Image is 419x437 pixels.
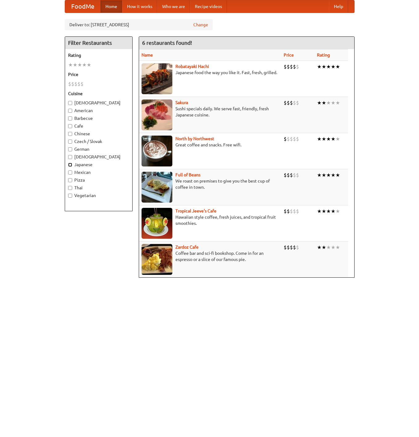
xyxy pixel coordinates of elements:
input: Thai [68,186,72,190]
li: ★ [322,172,326,179]
h5: Price [68,71,129,78]
li: $ [290,208,293,215]
label: Vegetarian [68,192,129,199]
li: ★ [331,244,335,251]
p: Japanese food the way you like it. Fast, fresh, grilled. [142,69,279,76]
li: ★ [335,136,340,142]
img: jeeves.jpg [142,208,172,239]
img: north.jpg [142,136,172,166]
li: ★ [73,61,77,68]
li: $ [293,63,296,70]
a: Name [142,53,153,57]
li: ★ [322,208,326,215]
li: ★ [77,61,82,68]
p: We roast on premises to give you the best cup of coffee in town. [142,178,279,190]
li: $ [290,136,293,142]
li: $ [293,244,296,251]
li: $ [284,244,287,251]
li: ★ [331,99,335,106]
li: ★ [68,61,73,68]
img: beans.jpg [142,172,172,203]
ng-pluralize: 6 restaurants found! [142,40,192,46]
label: [DEMOGRAPHIC_DATA] [68,100,129,106]
input: Pizza [68,178,72,182]
li: $ [287,99,290,106]
label: [DEMOGRAPHIC_DATA] [68,154,129,160]
li: ★ [322,99,326,106]
li: $ [287,172,290,179]
li: ★ [326,136,331,142]
input: Barbecue [68,116,72,120]
li: ★ [331,208,335,215]
input: Czech / Slovak [68,140,72,144]
label: German [68,146,129,152]
li: ★ [317,244,322,251]
li: ★ [317,99,322,106]
div: Deliver to: [STREET_ADDRESS] [65,19,213,30]
li: ★ [317,172,322,179]
a: FoodMe [65,0,101,13]
li: ★ [331,136,335,142]
li: $ [293,172,296,179]
li: ★ [335,208,340,215]
li: ★ [317,63,322,70]
b: North by Northwest [175,136,214,141]
input: German [68,147,72,151]
a: Help [329,0,348,13]
li: ★ [326,244,331,251]
label: Pizza [68,177,129,183]
li: $ [290,63,293,70]
li: ★ [322,244,326,251]
li: ★ [335,172,340,179]
a: Robatayaki Hachi [175,64,209,69]
a: Tropical Jeeve's Cafe [175,208,216,213]
li: $ [293,208,296,215]
li: $ [296,244,299,251]
li: $ [287,208,290,215]
input: [DEMOGRAPHIC_DATA] [68,155,72,159]
li: $ [296,208,299,215]
li: ★ [326,208,331,215]
a: Full of Beans [175,172,200,177]
img: sakura.jpg [142,99,172,130]
input: Vegetarian [68,194,72,198]
label: Thai [68,185,129,191]
p: Great coffee and snacks. Free wifi. [142,142,279,148]
li: $ [284,208,287,215]
li: $ [80,81,84,87]
a: Price [284,53,294,57]
li: $ [284,136,287,142]
a: Who we are [157,0,190,13]
a: Sakura [175,100,188,105]
p: Hawaiian style coffee, fresh juices, and tropical fruit smoothies. [142,214,279,226]
li: $ [284,99,287,106]
li: $ [296,136,299,142]
li: $ [296,99,299,106]
li: $ [77,81,80,87]
li: ★ [326,172,331,179]
input: Chinese [68,132,72,136]
li: ★ [82,61,87,68]
label: Chinese [68,131,129,137]
a: How it works [122,0,157,13]
img: robatayaki.jpg [142,63,172,94]
li: ★ [331,63,335,70]
li: ★ [322,63,326,70]
b: Zardoz Cafe [175,245,199,250]
li: ★ [335,63,340,70]
li: $ [290,99,293,106]
li: ★ [326,99,331,106]
h4: Filter Restaurants [65,37,132,49]
li: $ [284,63,287,70]
p: Coffee bar and sci-fi bookshop. Come in for an espresso or a slice of our famous pie. [142,250,279,263]
li: ★ [317,136,322,142]
input: Mexican [68,170,72,174]
li: ★ [326,63,331,70]
li: $ [290,244,293,251]
a: Change [193,22,208,28]
label: Barbecue [68,115,129,121]
label: Japanese [68,162,129,168]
